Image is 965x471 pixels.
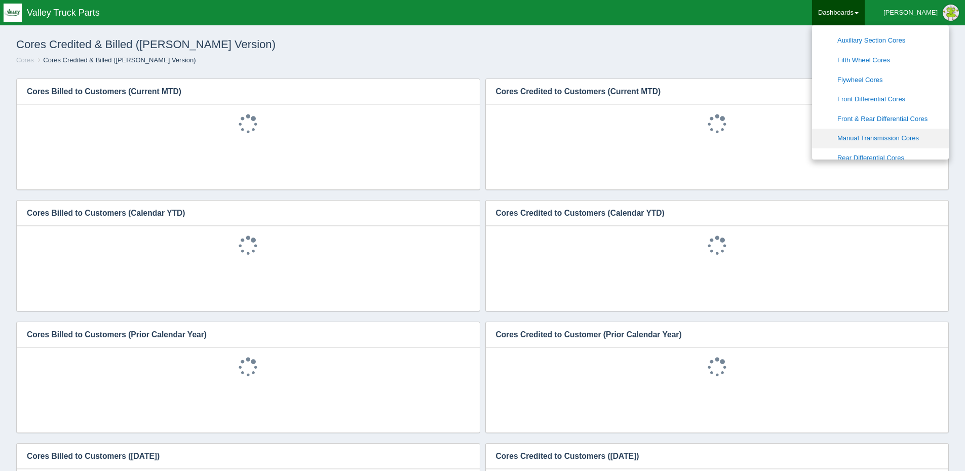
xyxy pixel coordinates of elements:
h3: Cores Billed to Customers (Calendar YTD) [17,201,465,226]
h3: Cores Credited to Customer (Prior Calendar Year) [486,322,934,347]
img: q1blfpkbivjhsugxdrfq.png [4,4,22,22]
h3: Cores Billed to Customers (Current MTD) [17,79,465,104]
img: Profile Picture [943,5,959,21]
h3: Cores Credited to Customers (Current MTD) [486,79,934,104]
h3: Cores Credited to Customers (Calendar YTD) [486,201,934,226]
a: Front Differential Cores [812,90,949,109]
a: Flywheel Cores [812,70,949,90]
h3: Cores Billed to Customers ([DATE]) [17,444,465,469]
a: Fifth Wheel Cores [812,51,949,70]
h3: Cores Billed to Customers (Prior Calendar Year) [17,322,465,347]
a: Auxiliary Section Cores [812,31,949,51]
li: Cores Credited & Billed ([PERSON_NAME] Version) [35,56,196,65]
div: [PERSON_NAME] [883,3,938,23]
a: Front & Rear Differential Cores [812,109,949,129]
a: Rear Differential Cores [812,148,949,168]
h1: Cores Credited & Billed ([PERSON_NAME] Version) [16,33,483,56]
span: Valley Truck Parts [27,8,100,18]
a: Manual Transmission Cores [812,129,949,148]
h3: Cores Credited to Customers ([DATE]) [486,444,934,469]
a: Cores [16,56,34,64]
